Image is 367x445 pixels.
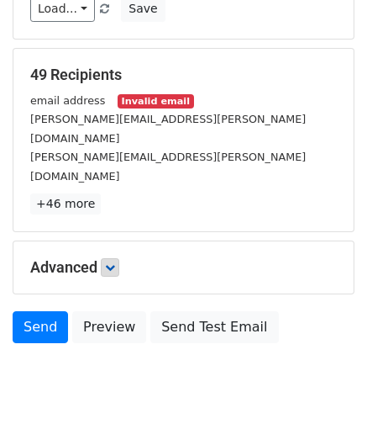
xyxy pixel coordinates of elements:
[118,94,193,109] small: Invalid email
[13,311,68,343] a: Send
[30,193,101,215] a: +46 more
[30,258,337,277] h5: Advanced
[150,311,278,343] a: Send Test Email
[30,151,306,183] small: [PERSON_NAME][EMAIL_ADDRESS][PERSON_NAME][DOMAIN_NAME]
[30,66,337,84] h5: 49 Recipients
[283,364,367,445] iframe: Chat Widget
[30,113,306,145] small: [PERSON_NAME][EMAIL_ADDRESS][PERSON_NAME][DOMAIN_NAME]
[30,94,105,107] small: email address
[72,311,146,343] a: Preview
